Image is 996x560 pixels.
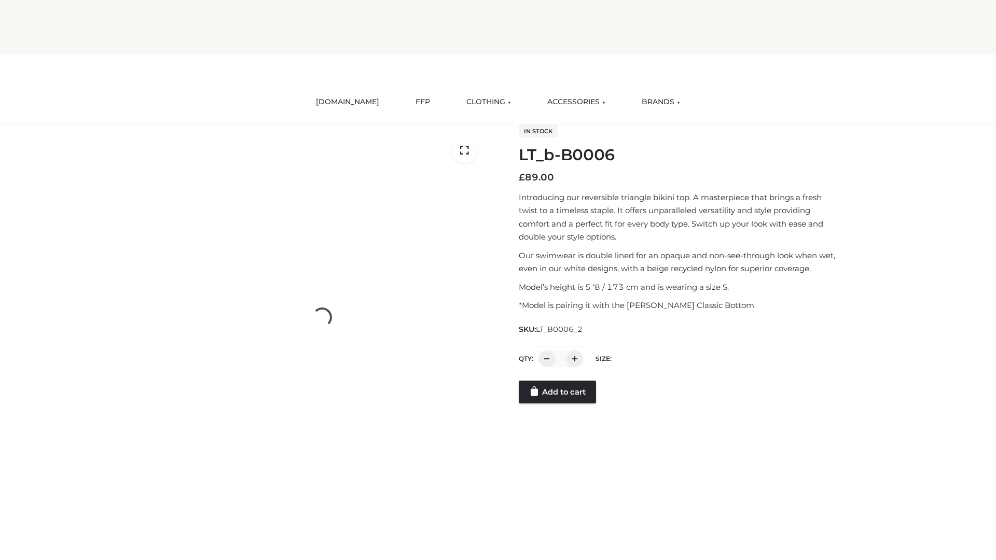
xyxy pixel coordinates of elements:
label: QTY: [519,355,533,362]
span: In stock [519,125,558,137]
p: Introducing our reversible triangle bikini top. A masterpiece that brings a fresh twist to a time... [519,191,842,244]
a: BRANDS [634,91,688,114]
a: FFP [408,91,438,114]
span: £ [519,172,525,183]
a: Add to cart [519,381,596,403]
p: *Model is pairing it with the [PERSON_NAME] Classic Bottom [519,299,842,312]
p: Our swimwear is double lined for an opaque and non-see-through look when wet, even in our white d... [519,249,842,275]
a: [DOMAIN_NAME] [308,91,387,114]
a: ACCESSORIES [539,91,613,114]
label: Size: [596,355,612,362]
span: LT_B0006_2 [536,325,583,334]
bdi: 89.00 [519,172,554,183]
span: SKU: [519,323,584,335]
p: Model’s height is 5 ‘8 / 173 cm and is wearing a size S. [519,281,842,294]
a: CLOTHING [459,91,519,114]
h1: LT_b-B0006 [519,146,842,164]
